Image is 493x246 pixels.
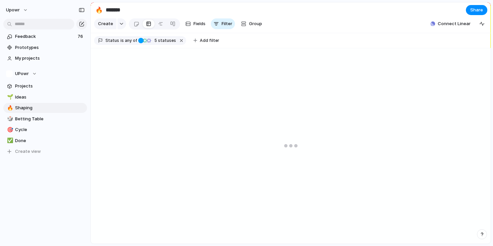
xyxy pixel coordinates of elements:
[78,33,84,40] span: 76
[193,20,206,27] span: Fields
[15,148,41,155] span: Create view
[3,114,87,124] a: 🎲Betting Table
[94,5,104,15] button: 🔥
[7,115,12,123] div: 🎲
[98,20,113,27] span: Create
[200,38,219,44] span: Add filter
[466,5,487,15] button: Share
[95,5,103,14] div: 🔥
[152,38,158,43] span: 5
[7,126,12,134] div: 🎯
[15,94,85,101] span: Ideas
[183,18,208,29] button: Fields
[470,7,483,13] span: Share
[6,116,13,122] button: 🎲
[3,32,87,42] a: Feedback76
[94,18,116,29] button: Create
[138,37,177,44] button: 5 statuses
[6,126,13,133] button: 🎯
[249,20,262,27] span: Group
[15,70,29,77] span: UPowr
[15,33,76,40] span: Feedback
[15,44,85,51] span: Prototypes
[15,137,85,144] span: Done
[3,43,87,53] a: Prototypes
[428,19,473,29] button: Connect Linear
[15,116,85,122] span: Betting Table
[15,55,85,62] span: My projects
[211,18,235,29] button: Filter
[3,125,87,135] a: 🎯Cycle
[6,137,13,144] button: ✅
[120,38,124,44] span: is
[3,136,87,146] a: ✅Done
[119,37,138,44] button: isany of
[152,38,176,44] span: statuses
[124,38,137,44] span: any of
[238,18,265,29] button: Group
[7,93,12,101] div: 🌱
[3,92,87,102] a: 🌱Ideas
[3,146,87,157] button: Create view
[7,104,12,112] div: 🔥
[3,53,87,63] a: My projects
[189,36,223,45] button: Add filter
[222,20,232,27] span: Filter
[3,69,87,79] button: UPowr
[438,20,471,27] span: Connect Linear
[6,105,13,111] button: 🔥
[3,5,31,15] button: upowr
[105,38,119,44] span: Status
[7,137,12,144] div: ✅
[3,81,87,91] a: Projects
[15,83,85,89] span: Projects
[15,105,85,111] span: Shaping
[6,7,20,13] span: upowr
[6,94,13,101] button: 🌱
[3,103,87,113] a: 🔥Shaping
[15,126,85,133] span: Cycle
